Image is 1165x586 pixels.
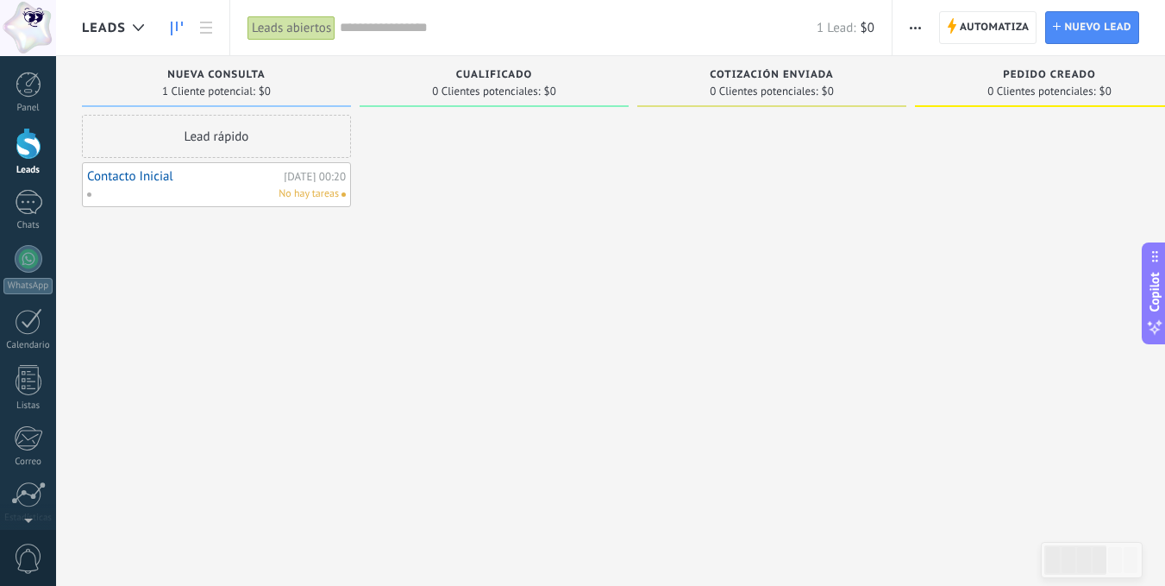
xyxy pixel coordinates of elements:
[3,103,53,114] div: Panel
[162,86,255,97] span: 1 Cliente potencial:
[1099,86,1112,97] span: $0
[456,69,533,81] span: Cualificado
[3,220,53,231] div: Chats
[822,86,834,97] span: $0
[3,457,53,468] div: Correo
[861,20,874,36] span: $0
[710,86,817,97] span: 0 Clientes potenciales:
[91,69,342,84] div: Nueva consulta
[987,86,1095,97] span: 0 Clientes potenciales:
[259,86,271,97] span: $0
[87,169,279,184] a: Contacto Inicial
[368,69,620,84] div: Cualificado
[3,165,53,176] div: Leads
[284,171,346,182] div: [DATE] 00:20
[903,11,928,44] button: Más
[1045,11,1139,44] a: Nuevo lead
[710,69,834,81] span: Cotización enviada
[167,69,265,81] span: Nueva consulta
[82,20,126,36] span: Leads
[939,11,1037,44] a: Automatiza
[341,192,346,197] span: No hay nada asignado
[3,278,53,294] div: WhatsApp
[1146,272,1163,312] span: Copilot
[279,186,339,202] span: No hay tareas
[3,400,53,412] div: Listas
[1003,69,1095,81] span: Pedido creado
[544,86,556,97] span: $0
[82,115,351,158] div: Lead rápido
[162,11,191,45] a: Leads
[432,86,540,97] span: 0 Clientes potenciales:
[817,20,855,36] span: 1 Lead:
[960,12,1030,43] span: Automatiza
[3,340,53,351] div: Calendario
[1064,12,1131,43] span: Nuevo lead
[191,11,221,45] a: Lista
[646,69,898,84] div: Cotización enviada
[247,16,335,41] div: Leads abiertos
